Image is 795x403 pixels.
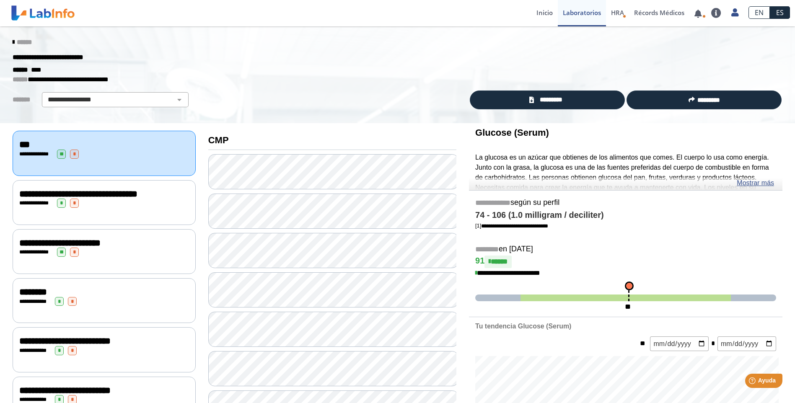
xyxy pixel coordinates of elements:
[475,210,776,220] h4: 74 - 106 (1.0 milligram / deciliter)
[748,6,770,19] a: EN
[475,245,776,254] h5: en [DATE]
[717,336,776,351] input: mm/dd/yyyy
[720,370,786,394] iframe: Help widget launcher
[737,178,774,188] a: Mostrar más
[475,323,571,330] b: Tu tendencia Glucose (Serum)
[475,256,776,268] h4: 91
[770,6,790,19] a: ES
[475,222,548,229] a: [1]
[475,127,549,138] b: Glucose (Serum)
[650,336,709,351] input: mm/dd/yyyy
[475,152,776,213] p: La glucosa es un azúcar que obtienes de los alimentos que comes. El cuerpo lo usa como energía. J...
[475,198,776,208] h5: según su perfil
[611,8,624,17] span: HRA
[208,135,229,145] b: CMP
